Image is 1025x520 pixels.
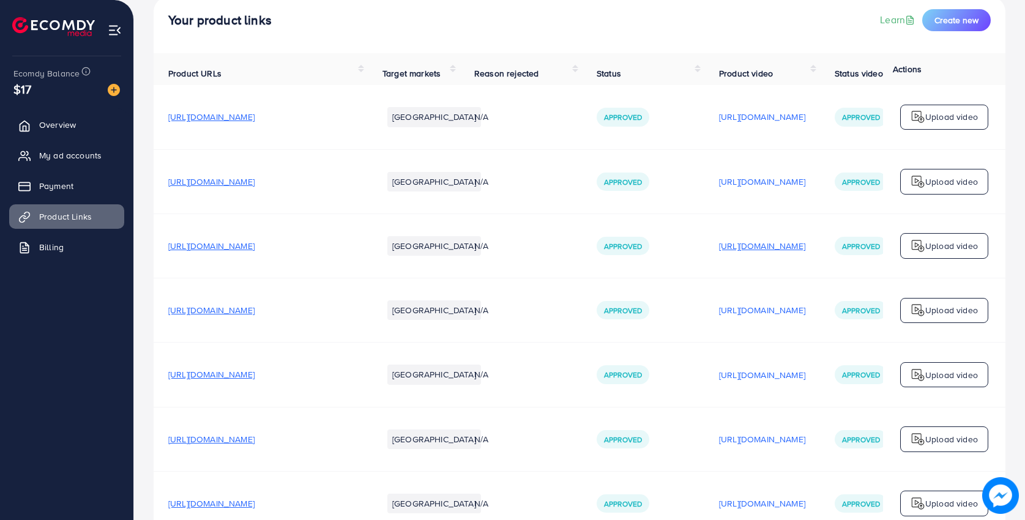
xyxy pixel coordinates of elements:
p: Upload video [925,368,978,382]
span: My ad accounts [39,149,102,162]
span: Approved [842,305,880,316]
span: [URL][DOMAIN_NAME] [168,497,255,510]
p: Upload video [925,496,978,511]
img: logo [911,496,925,511]
a: Product Links [9,204,124,229]
p: Upload video [925,432,978,447]
a: Payment [9,174,124,198]
button: Create new [922,9,991,31]
p: [URL][DOMAIN_NAME] [719,368,805,382]
a: My ad accounts [9,143,124,168]
a: Learn [880,13,917,27]
span: N/A [474,304,488,316]
p: [URL][DOMAIN_NAME] [719,496,805,511]
p: [URL][DOMAIN_NAME] [719,239,805,253]
li: [GEOGRAPHIC_DATA] [387,236,481,256]
span: N/A [474,176,488,188]
li: [GEOGRAPHIC_DATA] [387,107,481,127]
span: [URL][DOMAIN_NAME] [168,111,255,123]
img: menu [108,23,122,37]
li: [GEOGRAPHIC_DATA] [387,429,481,449]
span: Approved [604,434,642,445]
span: Approved [604,305,642,316]
span: Approved [842,177,880,187]
img: image [982,477,1019,514]
span: $17 [13,80,31,98]
li: [GEOGRAPHIC_DATA] [387,365,481,384]
span: Overview [39,119,76,131]
span: Actions [893,63,922,75]
span: Approved [842,499,880,509]
span: Product video [719,67,773,80]
span: N/A [474,433,488,445]
a: Overview [9,113,124,137]
a: Billing [9,235,124,259]
li: [GEOGRAPHIC_DATA] [387,494,481,513]
span: Approved [604,241,642,251]
h4: Your product links [168,13,272,28]
span: [URL][DOMAIN_NAME] [168,240,255,252]
p: [URL][DOMAIN_NAME] [719,432,805,447]
span: Approved [604,499,642,509]
span: [URL][DOMAIN_NAME] [168,176,255,188]
span: Approved [604,112,642,122]
span: Target markets [382,67,441,80]
span: N/A [474,368,488,381]
img: logo [911,303,925,318]
img: logo [911,368,925,382]
span: Approved [842,241,880,251]
span: Approved [604,177,642,187]
p: [URL][DOMAIN_NAME] [719,174,805,189]
span: Status video [835,67,883,80]
span: Product URLs [168,67,222,80]
span: Product Links [39,210,92,223]
span: Approved [842,434,880,445]
span: Create new [934,14,978,26]
span: Approved [842,370,880,380]
span: Approved [842,112,880,122]
span: Status [597,67,621,80]
p: [URL][DOMAIN_NAME] [719,303,805,318]
span: Payment [39,180,73,192]
p: Upload video [925,303,978,318]
span: [URL][DOMAIN_NAME] [168,433,255,445]
img: image [108,84,120,96]
li: [GEOGRAPHIC_DATA] [387,300,481,320]
p: Upload video [925,239,978,253]
span: N/A [474,111,488,123]
p: Upload video [925,174,978,189]
span: N/A [474,240,488,252]
span: [URL][DOMAIN_NAME] [168,368,255,381]
span: Ecomdy Balance [13,67,80,80]
p: [URL][DOMAIN_NAME] [719,110,805,124]
span: Billing [39,241,64,253]
span: [URL][DOMAIN_NAME] [168,304,255,316]
span: Approved [604,370,642,380]
li: [GEOGRAPHIC_DATA] [387,172,481,191]
img: logo [12,17,95,36]
img: logo [911,110,925,124]
img: logo [911,432,925,447]
span: Reason rejected [474,67,539,80]
p: Upload video [925,110,978,124]
img: logo [911,239,925,253]
span: N/A [474,497,488,510]
img: logo [911,174,925,189]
